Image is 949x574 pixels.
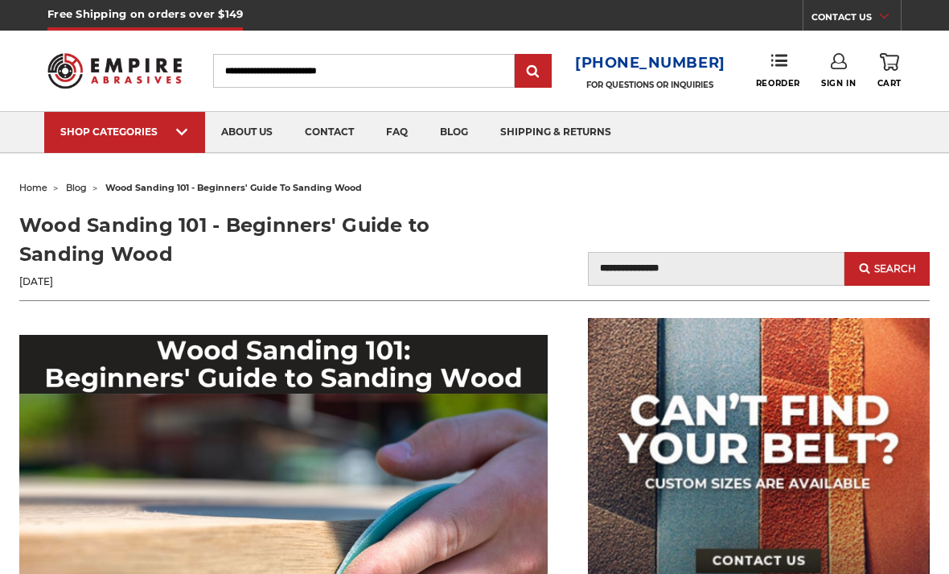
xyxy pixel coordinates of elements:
a: shipping & returns [484,112,627,153]
a: contact [289,112,370,153]
img: Empire Abrasives [47,44,182,97]
span: Sign In [821,78,856,89]
p: [DATE] [19,275,463,289]
span: wood sanding 101 - beginners' guide to sanding wood [105,182,362,193]
p: FOR QUESTIONS OR INQUIRIES [575,80,725,90]
a: blog [66,182,87,193]
a: blog [424,112,484,153]
span: Search [874,263,916,275]
a: faq [370,112,424,153]
a: CONTACT US [811,8,901,31]
div: SHOP CATEGORIES [60,126,189,138]
a: home [19,182,47,193]
span: Cart [877,78,902,89]
span: Reorder [756,78,800,89]
input: Submit [517,56,549,88]
a: Cart [877,53,902,89]
a: [PHONE_NUMBER] [575,52,725,75]
a: about us [205,112,289,153]
h1: Wood Sanding 101 - Beginners' Guide to Sanding Wood [19,211,463,269]
button: Search [844,252,930,286]
a: Reorder [756,53,800,88]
